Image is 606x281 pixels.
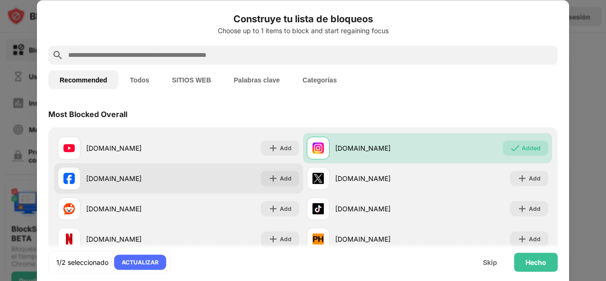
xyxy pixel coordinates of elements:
[312,203,324,214] img: favicons
[335,234,428,244] div: [DOMAIN_NAME]
[529,234,541,244] div: Add
[483,258,497,266] div: Skip
[48,109,127,118] div: Most Blocked Overall
[86,204,178,214] div: [DOMAIN_NAME]
[335,204,428,214] div: [DOMAIN_NAME]
[223,70,291,89] button: Palabras clave
[335,143,428,153] div: [DOMAIN_NAME]
[280,204,292,213] div: Add
[529,173,541,183] div: Add
[48,11,558,26] h6: Construye tu lista de bloqueos
[86,143,178,153] div: [DOMAIN_NAME]
[312,172,324,184] img: favicons
[312,233,324,245] img: favicons
[63,203,75,214] img: favicons
[86,234,178,244] div: [DOMAIN_NAME]
[63,142,75,154] img: favicons
[526,258,546,266] div: Hecho
[56,257,108,267] div: 1/2 seleccionado
[63,233,75,245] img: favicons
[160,70,222,89] button: SITIOS WEB
[280,173,292,183] div: Add
[312,142,324,154] img: favicons
[118,70,160,89] button: Todos
[529,204,541,213] div: Add
[63,172,75,184] img: favicons
[280,234,292,244] div: Add
[48,70,118,89] button: Recommended
[291,70,348,89] button: Categorías
[280,143,292,153] div: Add
[86,173,178,183] div: [DOMAIN_NAME]
[335,173,428,183] div: [DOMAIN_NAME]
[52,49,63,61] img: search.svg
[522,143,541,153] div: Added
[48,27,558,34] div: Choose up to 1 items to block and start regaining focus
[122,257,159,267] div: ACTUALIZAR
